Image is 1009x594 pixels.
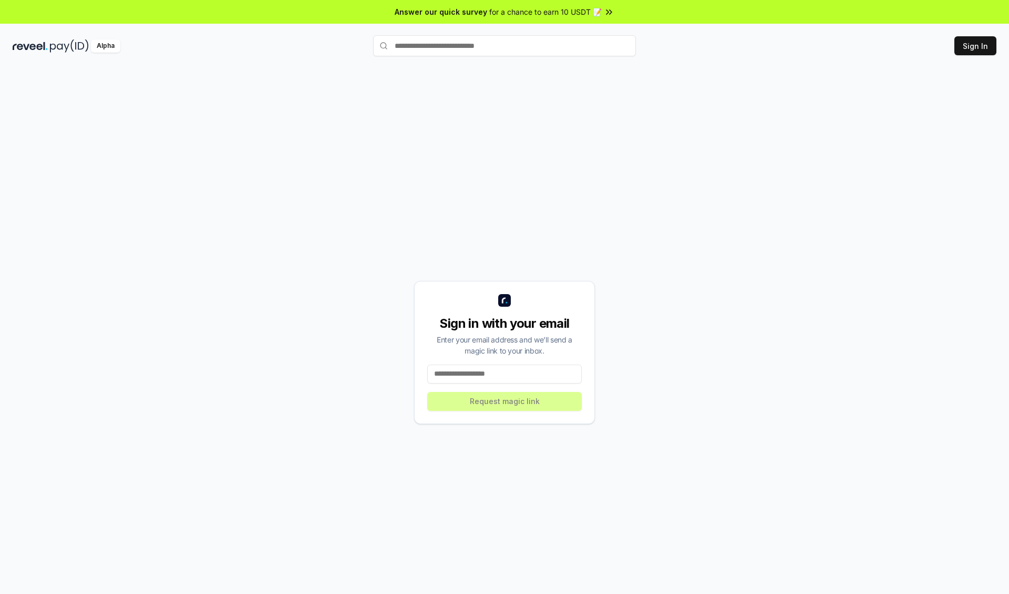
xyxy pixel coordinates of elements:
div: Alpha [91,39,120,53]
img: reveel_dark [13,39,48,53]
span: for a chance to earn 10 USDT 📝 [489,6,602,17]
button: Sign In [954,36,996,55]
img: pay_id [50,39,89,53]
div: Sign in with your email [427,315,582,332]
div: Enter your email address and we’ll send a magic link to your inbox. [427,334,582,356]
span: Answer our quick survey [395,6,487,17]
img: logo_small [498,294,511,307]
